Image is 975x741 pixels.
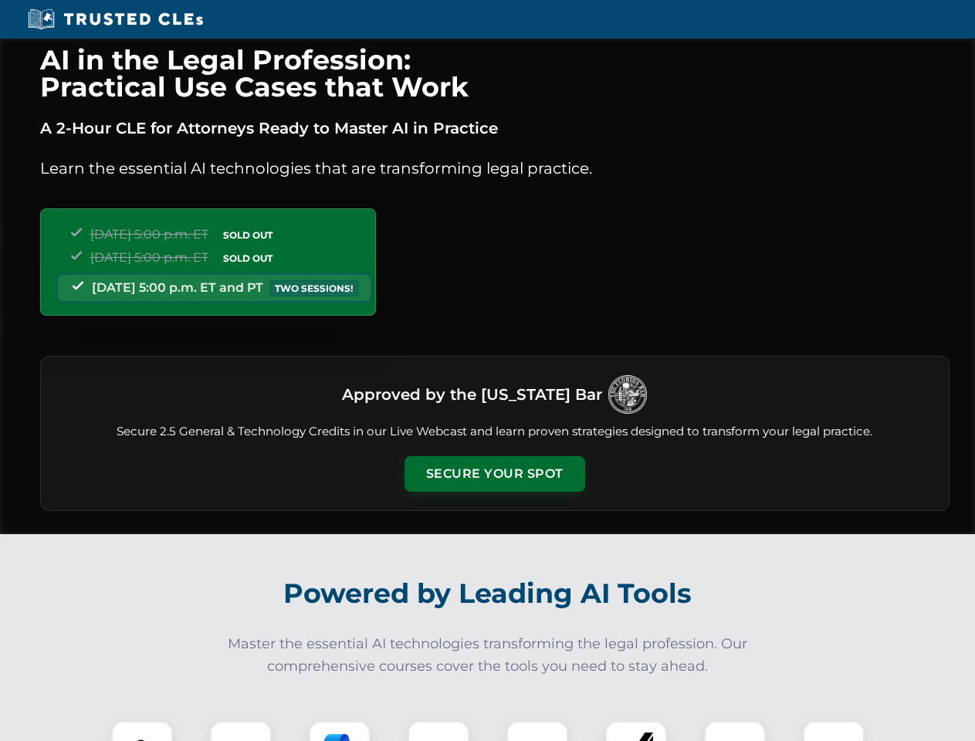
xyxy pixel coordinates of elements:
h1: AI in the Legal Profession: Practical Use Cases that Work [40,46,950,100]
span: SOLD OUT [218,227,278,243]
p: Master the essential AI technologies transforming the legal profession. Our comprehensive courses... [218,633,758,678]
p: Learn the essential AI technologies that are transforming legal practice. [40,156,950,181]
img: Trusted CLEs [23,8,208,31]
span: SOLD OUT [218,250,278,266]
img: Logo [608,375,647,414]
p: A 2-Hour CLE for Attorneys Ready to Master AI in Practice [40,116,950,140]
h2: Powered by Leading AI Tools [60,567,916,621]
h3: Approved by the [US_STATE] Bar [342,381,602,408]
span: [DATE] 5:00 p.m. ET [90,227,208,242]
button: Secure Your Spot [405,456,585,492]
p: Secure 2.5 General & Technology Credits in our Live Webcast and learn proven strategies designed ... [59,423,930,441]
span: [DATE] 5:00 p.m. ET [90,250,208,265]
